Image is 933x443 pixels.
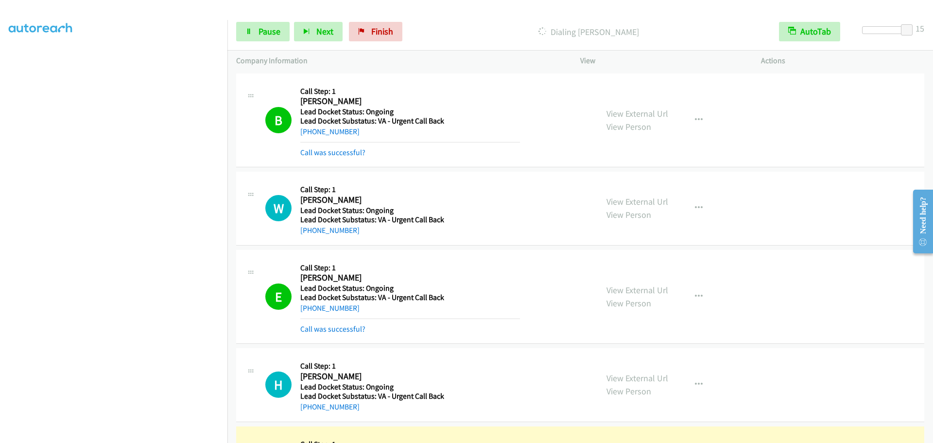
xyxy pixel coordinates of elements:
a: View External Url [606,196,668,207]
a: [PHONE_NUMBER] [300,127,360,136]
h5: Lead Docket Status: Ongoing [300,284,520,293]
span: Pause [259,26,280,37]
h2: [PERSON_NAME] [300,371,520,382]
a: Call was successful? [300,324,365,334]
p: Company Information [236,55,563,67]
a: View External Url [606,372,668,384]
h5: Lead Docket Substatus: VA - Urgent Call Back [300,215,520,225]
h2: [PERSON_NAME] [300,195,520,206]
a: View Person [606,298,651,309]
h1: B [265,107,292,133]
button: AutoTab [779,22,840,41]
h1: E [265,284,292,310]
p: Dialing [PERSON_NAME] [415,25,761,38]
a: Pause [236,22,290,41]
h1: H [265,372,292,398]
h5: Call Step: 1 [300,263,520,273]
div: The call is yet to be attempted [265,372,292,398]
h5: Call Step: 1 [300,87,520,96]
h5: Lead Docket Substatus: VA - Urgent Call Back [300,391,520,401]
h5: Call Step: 1 [300,361,520,371]
a: View Person [606,386,651,397]
a: [PHONE_NUMBER] [300,402,360,411]
a: Call was successful? [300,148,365,157]
h2: [PERSON_NAME] [300,96,520,107]
div: 15 [916,22,924,35]
a: View Person [606,121,651,132]
h5: Lead Docket Substatus: VA - Urgent Call Back [300,293,520,302]
h5: Lead Docket Status: Ongoing [300,382,520,392]
a: View Person [606,209,651,220]
a: [PHONE_NUMBER] [300,303,360,313]
h1: W [265,195,292,221]
a: View External Url [606,108,668,119]
a: Finish [349,22,402,41]
h2: [PERSON_NAME] [300,272,520,284]
a: View External Url [606,284,668,296]
p: Actions [761,55,924,67]
h5: Lead Docket Substatus: VA - Urgent Call Back [300,116,520,126]
iframe: Resource Center [905,183,933,260]
h5: Lead Docket Status: Ongoing [300,206,520,215]
span: Finish [371,26,393,37]
span: Next [316,26,333,37]
p: View [580,55,743,67]
a: [PHONE_NUMBER] [300,226,360,235]
button: Next [294,22,343,41]
h5: Lead Docket Status: Ongoing [300,107,520,117]
h5: Call Step: 1 [300,185,520,195]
